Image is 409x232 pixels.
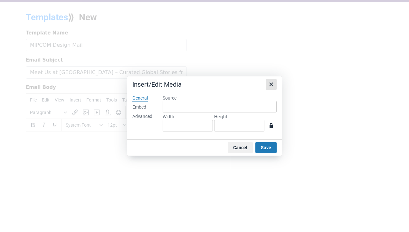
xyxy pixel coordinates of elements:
[163,114,213,120] label: Width
[132,113,152,120] div: Advanced
[132,80,182,89] div: Insert/Edit Media
[228,142,253,153] button: Cancel
[132,95,148,101] div: General
[377,201,409,232] iframe: Chat Widget
[163,95,277,101] label: Source
[255,142,277,153] button: Save
[266,79,277,90] button: Close
[266,120,277,131] button: Constrain proportions
[214,114,264,120] label: Height
[132,104,146,111] div: Embed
